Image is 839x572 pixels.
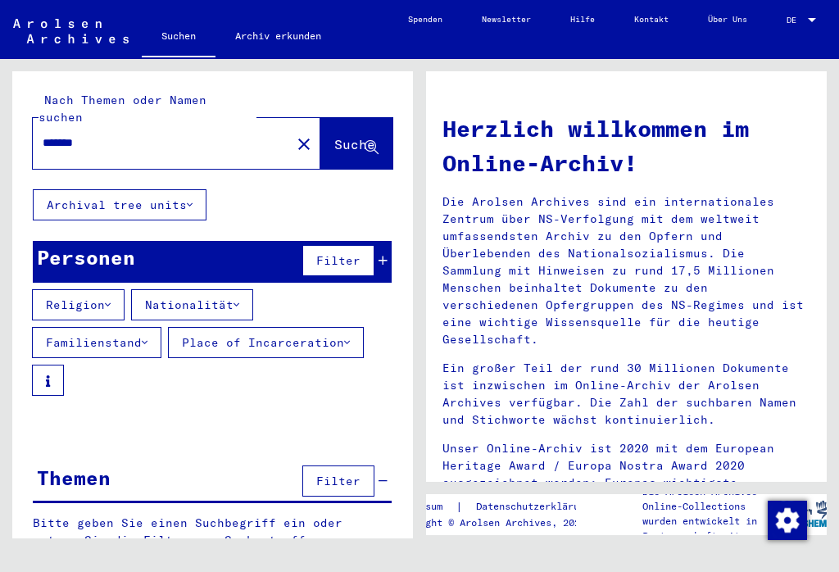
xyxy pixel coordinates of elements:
[39,93,206,125] mat-label: Nach Themen oder Namen suchen
[642,514,777,543] p: wurden entwickelt in Partnerschaft mit
[442,193,810,348] p: Die Arolsen Archives sind ein internationales Zentrum über NS-Verfolgung mit dem weltweit umfasse...
[442,360,810,429] p: Ein großer Teil der rund 30 Millionen Dokumente ist inzwischen im Online-Archiv der Arolsen Archi...
[33,189,206,220] button: Archival tree units
[142,16,215,59] a: Suchen
[316,474,361,488] span: Filter
[302,465,374,497] button: Filter
[32,289,125,320] button: Religion
[32,327,161,358] button: Familienstand
[442,440,810,526] p: Unser Online-Archiv ist 2020 mit dem European Heritage Award / Europa Nostra Award 2020 ausgezeic...
[168,327,364,358] button: Place of Incarceration
[334,136,375,152] span: Suche
[320,118,392,169] button: Suche
[768,501,807,540] img: Zustimmung ändern
[37,243,135,272] div: Personen
[294,134,314,154] mat-icon: close
[215,16,341,56] a: Archiv erkunden
[131,289,253,320] button: Nationalität
[13,19,129,43] img: Arolsen_neg.svg
[37,463,111,493] div: Themen
[391,515,610,530] p: Copyright © Arolsen Archives, 2021
[302,245,374,276] button: Filter
[391,498,610,515] div: |
[642,484,777,514] p: Die Arolsen Archives Online-Collections
[442,111,810,180] h1: Herzlich willkommen im Online-Archiv!
[787,16,805,25] span: DE
[288,127,320,160] button: Clear
[463,498,610,515] a: Datenschutzerklärung
[316,253,361,268] span: Filter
